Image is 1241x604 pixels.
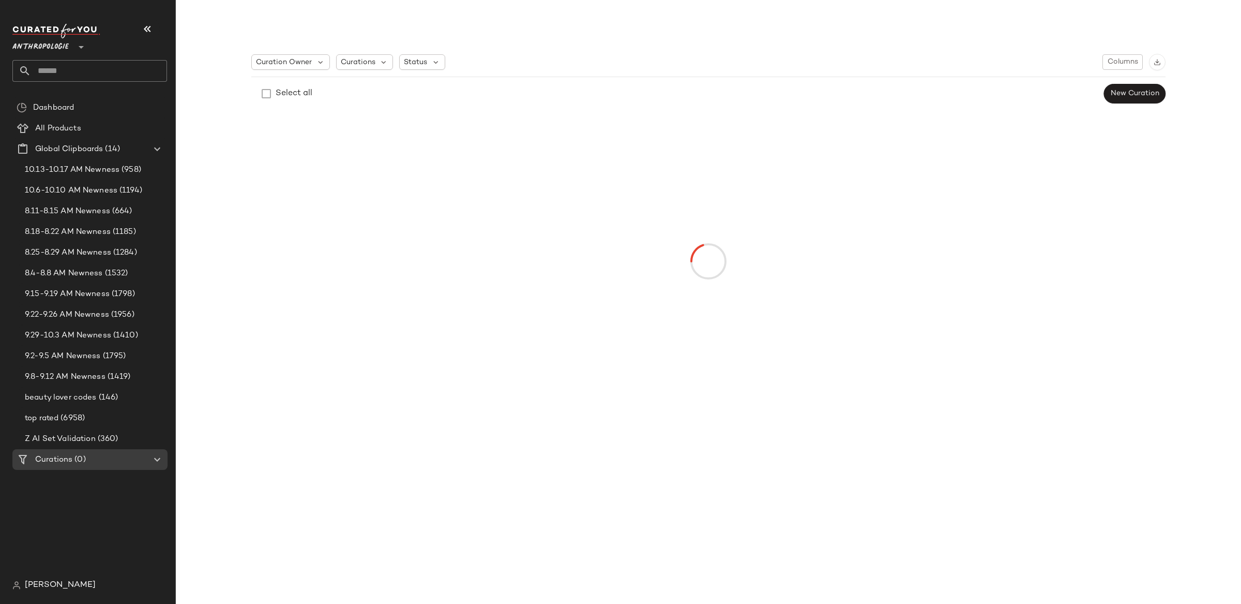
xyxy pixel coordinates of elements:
span: Anthropologie [12,35,69,54]
span: 8.4-8.8 AM Newness [25,268,103,279]
span: (1956) [109,309,134,321]
span: (360) [96,433,118,445]
img: cfy_white_logo.C9jOOHJF.svg [12,24,100,38]
span: (1194) [117,185,142,197]
img: svg%3e [17,102,27,113]
span: (1419) [105,371,131,383]
span: (1532) [103,268,128,279]
span: 9.8-9.12 AM Newness [25,371,105,383]
div: Select all [276,87,312,100]
span: All Products [35,123,81,135]
button: Columns [1102,54,1143,70]
span: (6958) [58,413,85,424]
span: Columns [1107,58,1138,66]
span: 8.11-8.15 AM Newness [25,205,110,217]
span: 9.29-10.3 AM Newness [25,330,111,342]
span: Z AI Set Validation [25,433,96,445]
span: (0) [72,454,85,466]
span: 10.6-10.10 AM Newness [25,185,117,197]
span: 10.13-10.17 AM Newness [25,164,119,176]
span: (1410) [111,330,138,342]
span: Status [404,57,427,68]
span: 9.2-9.5 AM Newness [25,350,101,362]
span: (146) [97,392,118,404]
span: 9.22-9.26 AM Newness [25,309,109,321]
img: svg%3e [12,581,21,590]
span: (1185) [111,226,136,238]
span: Global Clipboards [35,143,103,155]
span: Dashboard [33,102,74,114]
span: (1284) [111,247,137,259]
span: Curation Owner [256,57,312,68]
span: top rated [25,413,58,424]
span: 9.15-9.19 AM Newness [25,288,110,300]
button: New Curation [1104,84,1166,104]
span: (1795) [101,350,126,362]
span: Curations [341,57,375,68]
span: New Curation [1110,90,1159,98]
span: Curations [35,454,72,466]
span: (664) [110,205,132,217]
span: (14) [103,143,120,155]
span: (1798) [110,288,135,300]
span: [PERSON_NAME] [25,579,96,592]
span: 8.25-8.29 AM Newness [25,247,111,259]
span: (958) [119,164,141,176]
span: 8.18-8.22 AM Newness [25,226,111,238]
span: beauty lover codes [25,392,97,404]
